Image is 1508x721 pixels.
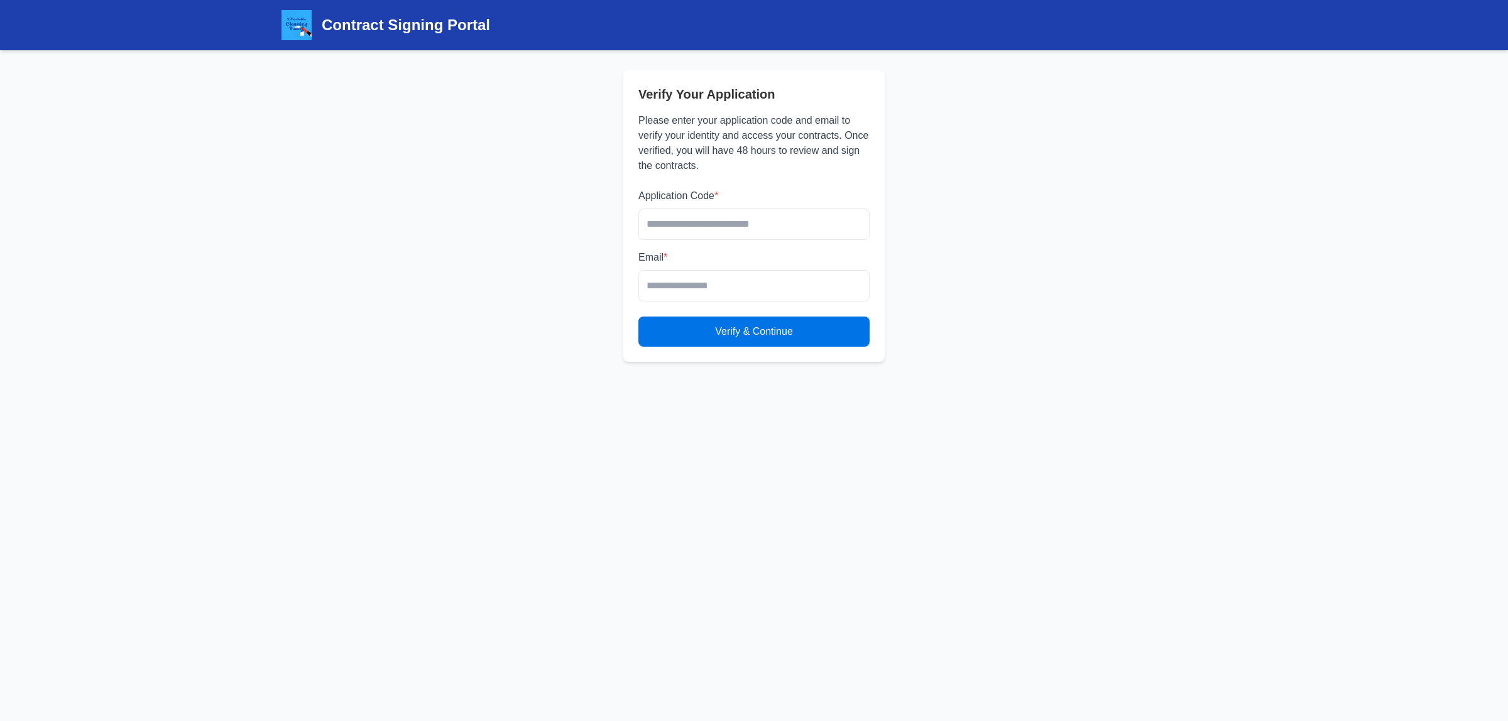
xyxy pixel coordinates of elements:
[638,85,870,103] h2: Verify Your Application
[638,188,870,203] label: Application Code
[638,317,870,347] button: Verify & Continue
[638,113,870,173] p: Please enter your application code and email to verify your identity and access your contracts. O...
[638,250,870,265] label: Email
[281,10,312,40] img: Affordable Cleaning Today
[322,15,490,35] h1: Contract Signing Portal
